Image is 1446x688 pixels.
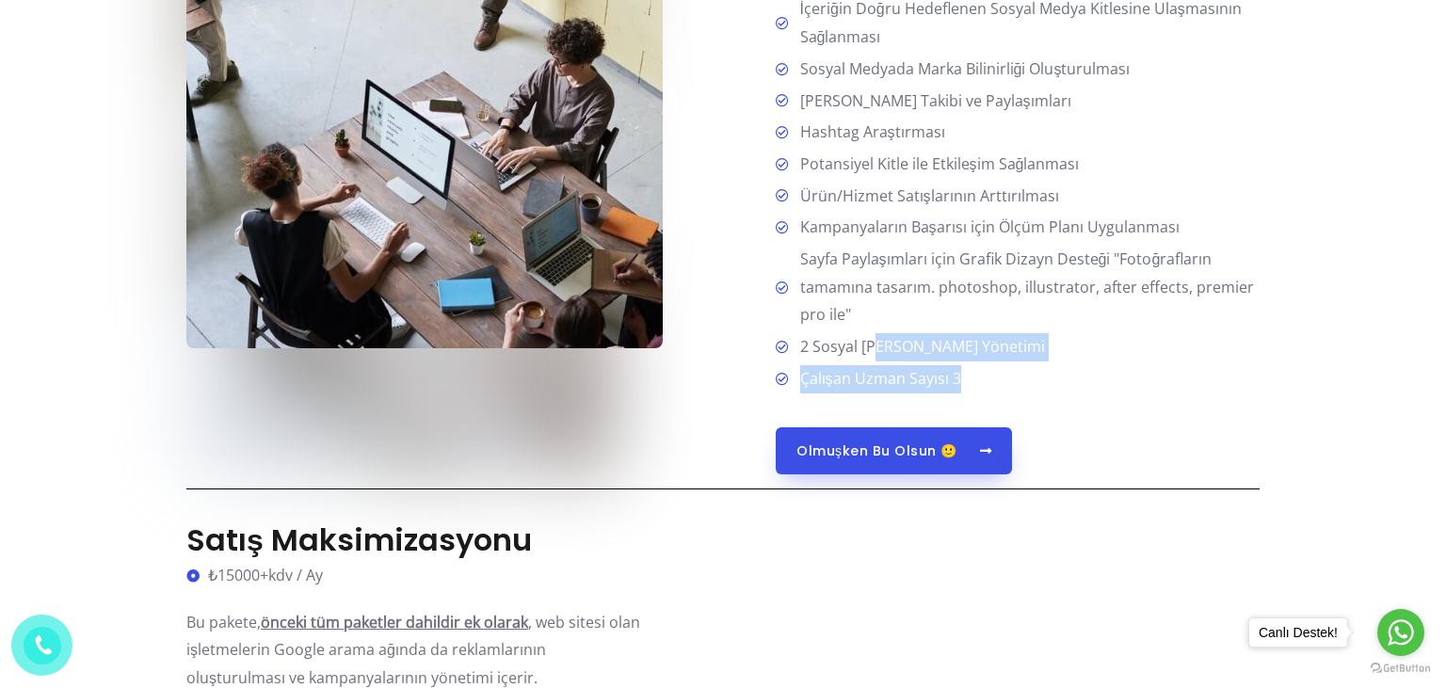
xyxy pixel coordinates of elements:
[261,612,497,632] b: önceki tüm paketler dahildir ek ol
[793,333,1045,361] span: 2 Sosyal [PERSON_NAME] Yönetimi
[793,119,945,147] span: Hashtag Araştırması
[793,183,1059,211] span: Ürün/Hizmet Satışlarının Arttırılması
[1377,609,1424,656] a: Go to whatsapp
[793,246,1261,329] span: Sayfa Paylaşımları için Grafik Dizayn Desteği "Fotoğrafların tamamına tasarım. photoshop, illustr...
[1249,618,1347,647] div: Canlı Destek!
[1371,663,1431,675] a: Go to GetButton.io website
[793,214,1180,242] span: Kampanyaların Başarısı için Ölçüm Planı Uygulanması
[203,562,323,590] span: ₺15000+kdv / Ay
[793,56,1131,84] span: Sosyal Medyada Marka Bilinirliği Oluşturulması
[793,88,1071,116] span: [PERSON_NAME] Takibi ve Paylaşımları
[793,151,1080,179] span: Potansiyel Kitle ile Etkileşim Sağlanması
[796,444,957,457] span: Olmuşken Bu Olsun 🙂
[1248,617,1348,648] a: Canlı Destek!
[497,612,528,632] b: arak
[30,633,54,657] img: phone.png
[776,427,1012,474] a: Olmuşken Bu Olsun 🙂
[793,365,961,393] span: Çalışan Uzman Sayısı 3
[186,522,648,558] h3: Satış Maksimizasyonu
